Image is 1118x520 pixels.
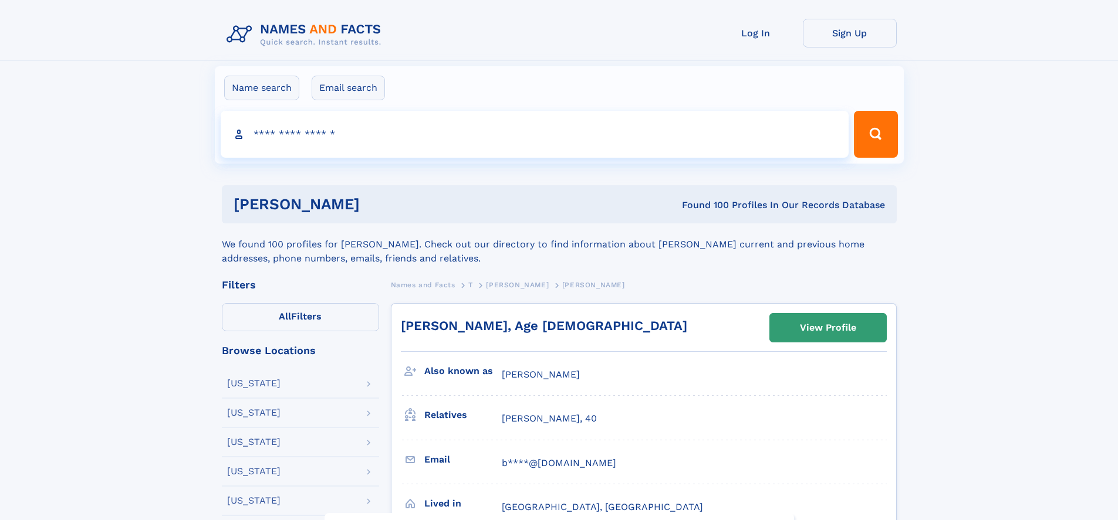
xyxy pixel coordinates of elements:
[222,280,379,290] div: Filters
[486,277,549,292] a: [PERSON_NAME]
[222,223,897,266] div: We found 100 profiles for [PERSON_NAME]. Check out our directory to find information about [PERSO...
[234,197,521,212] h1: [PERSON_NAME]
[227,467,281,476] div: [US_STATE]
[227,437,281,447] div: [US_STATE]
[424,450,502,470] h3: Email
[221,111,849,158] input: search input
[800,314,856,341] div: View Profile
[468,281,473,289] span: T
[709,19,803,47] a: Log In
[227,379,281,388] div: [US_STATE]
[502,501,703,512] span: [GEOGRAPHIC_DATA], [GEOGRAPHIC_DATA]
[391,277,455,292] a: Names and Facts
[521,199,885,212] div: Found 100 Profiles In Our Records Database
[502,369,580,380] span: [PERSON_NAME]
[854,111,897,158] button: Search Button
[279,311,291,322] span: All
[224,76,299,100] label: Name search
[227,496,281,505] div: [US_STATE]
[401,318,687,333] a: [PERSON_NAME], Age [DEMOGRAPHIC_DATA]
[803,19,897,47] a: Sign Up
[222,19,391,50] img: Logo Names and Facts
[424,405,502,425] h3: Relatives
[424,361,502,381] h3: Also known as
[468,277,473,292] a: T
[222,303,379,331] label: Filters
[312,76,385,100] label: Email search
[502,412,597,425] a: [PERSON_NAME], 40
[486,281,549,289] span: [PERSON_NAME]
[222,345,379,356] div: Browse Locations
[770,314,886,342] a: View Profile
[562,281,625,289] span: [PERSON_NAME]
[227,408,281,417] div: [US_STATE]
[424,494,502,514] h3: Lived in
